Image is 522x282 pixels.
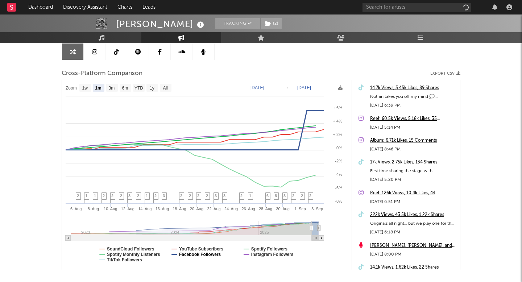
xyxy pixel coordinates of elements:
[85,194,87,198] span: 1
[70,207,82,211] text: 6. Aug
[163,194,165,198] span: 3
[173,207,186,211] text: 18. Aug
[311,207,323,211] text: 3. Sep
[215,18,260,29] button: Tracking
[297,85,311,90] text: [DATE]
[121,207,134,211] text: 12. Aug
[333,119,343,123] text: + 4%
[154,194,157,198] span: 2
[150,86,154,91] text: 1y
[370,211,456,219] a: 222k Views, 43.5k Likes, 1.22k Shares
[104,207,117,211] text: 10. Aug
[275,194,277,198] span: 8
[370,219,456,228] div: Originals all night… but we play one for the King 👑 #georgestrait #cover #countrymusic
[370,115,456,123] a: Reel: 60.5k Views, 5.18k Likes, 35 Comments
[215,194,217,198] span: 3
[163,86,167,91] text: All
[370,136,456,145] a: Album: 6.71k Likes, 15 Comments
[190,207,203,211] text: 20. Aug
[251,252,294,257] text: Instagram Followers
[179,246,224,252] text: YouTube Subscribers
[266,194,269,198] span: 6
[285,85,289,90] text: →
[430,71,460,76] button: Export CSV
[180,194,182,198] span: 2
[107,246,154,252] text: SoundCloud Followers
[146,194,148,198] span: 1
[94,194,96,198] span: 1
[370,92,456,101] div: Nothin takes you off my mind 💭 #countrymusic #original #braxtonkeith
[224,207,238,211] text: 24. Aug
[336,146,342,150] text: 0%
[138,207,152,211] text: 14. Aug
[260,18,282,29] span: ( 2 )
[370,175,456,184] div: [DATE] 5:20 PM
[128,194,130,198] span: 3
[370,263,456,272] a: 14.1k Views, 1.62k Likes, 22 Shares
[335,172,342,177] text: -4%
[370,145,456,154] div: [DATE] 8:46 PM
[66,86,77,91] text: Zoom
[82,86,88,91] text: 1w
[107,257,142,262] text: TikTok Followers
[116,18,206,30] div: [PERSON_NAME]
[370,198,456,206] div: [DATE] 6:51 PM
[241,207,255,211] text: 26. Aug
[294,207,306,211] text: 1. Sep
[207,207,220,211] text: 22. Aug
[95,86,101,91] text: 1m
[206,194,208,198] span: 2
[276,207,289,211] text: 30. Aug
[223,194,225,198] span: 3
[249,194,251,198] span: 1
[362,3,471,12] input: Search for artists
[103,194,105,198] span: 2
[335,199,342,203] text: -8%
[156,207,169,211] text: 16. Aug
[370,189,456,198] a: Reel: 126k Views, 10.4k Likes, 44 Comments
[370,158,456,167] a: 17k Views, 2.75k Likes, 134 Shares
[370,123,456,132] div: [DATE] 5:14 PM
[370,241,456,250] a: [PERSON_NAME], [PERSON_NAME], and [PERSON_NAME] at [GEOGRAPHIC_DATA] ([DATE])
[109,86,115,91] text: 3m
[134,86,143,91] text: YTD
[259,207,272,211] text: 28. Aug
[333,132,343,137] text: + 2%
[179,252,221,257] text: Facebook Followers
[292,194,294,198] span: 2
[335,159,342,163] text: -2%
[251,246,287,252] text: Spotify Followers
[333,105,343,110] text: + 6%
[62,69,142,78] span: Cross-Platform Comparison
[240,194,243,198] span: 2
[77,194,79,198] span: 2
[137,194,139,198] span: 2
[189,194,191,198] span: 2
[107,252,160,257] text: Spotify Monthly Listeners
[370,84,456,92] a: 14.7k Views, 3.45k Likes, 89 Shares
[122,86,128,91] text: 6m
[370,250,456,259] div: [DATE] 8:00 PM
[197,194,199,198] span: 2
[309,194,311,198] span: 2
[370,228,456,237] div: [DATE] 6:18 PM
[283,194,286,198] span: 3
[250,85,264,90] text: [DATE]
[120,194,122,198] span: 2
[88,207,99,211] text: 8. Aug
[335,186,342,190] text: -6%
[370,101,456,110] div: [DATE] 6:39 PM
[111,194,113,198] span: 2
[301,194,303,198] span: 2
[370,167,456,175] div: First time sharing the stage with @GavinAdcockMusic We paid tribute to [PERSON_NAME] with ‘Dinosa...
[261,18,282,29] button: (2)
